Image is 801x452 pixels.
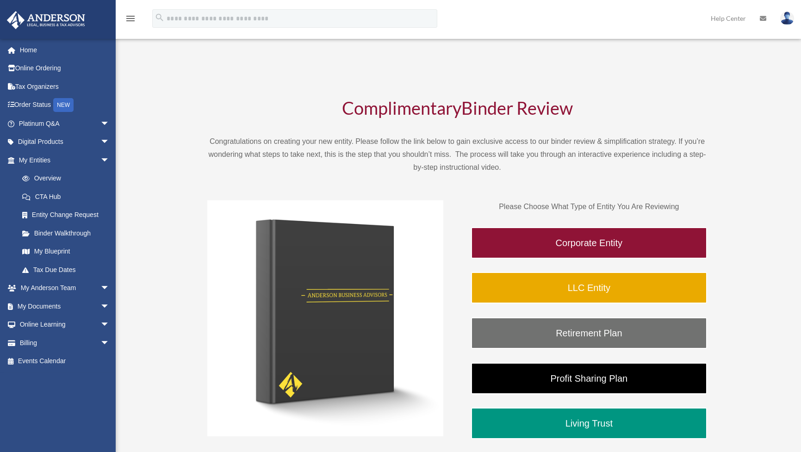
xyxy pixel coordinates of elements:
[471,317,707,349] a: Retirement Plan
[13,260,124,279] a: Tax Due Dates
[6,279,124,297] a: My Anderson Teamarrow_drop_down
[342,97,461,118] span: Complimentary
[6,151,124,169] a: My Entitiesarrow_drop_down
[13,242,124,261] a: My Blueprint
[100,133,119,152] span: arrow_drop_down
[155,12,165,23] i: search
[6,352,124,371] a: Events Calendar
[471,200,707,213] p: Please Choose What Type of Entity You Are Reviewing
[6,96,124,115] a: Order StatusNEW
[471,363,707,394] a: Profit Sharing Plan
[100,279,119,298] span: arrow_drop_down
[13,206,124,224] a: Entity Change Request
[6,77,124,96] a: Tax Organizers
[100,114,119,133] span: arrow_drop_down
[100,316,119,334] span: arrow_drop_down
[6,334,124,352] a: Billingarrow_drop_down
[100,334,119,353] span: arrow_drop_down
[125,16,136,24] a: menu
[6,59,124,78] a: Online Ordering
[471,408,707,439] a: Living Trust
[6,316,124,334] a: Online Learningarrow_drop_down
[13,224,119,242] a: Binder Walkthrough
[6,297,124,316] a: My Documentsarrow_drop_down
[780,12,794,25] img: User Pic
[13,187,124,206] a: CTA Hub
[100,151,119,170] span: arrow_drop_down
[125,13,136,24] i: menu
[4,11,88,29] img: Anderson Advisors Platinum Portal
[471,272,707,303] a: LLC Entity
[207,135,707,174] p: Congratulations on creating your new entity. Please follow the link below to gain exclusive acces...
[471,227,707,259] a: Corporate Entity
[53,98,74,112] div: NEW
[100,297,119,316] span: arrow_drop_down
[13,169,124,188] a: Overview
[6,114,124,133] a: Platinum Q&Aarrow_drop_down
[461,97,573,118] span: Binder Review
[6,41,124,59] a: Home
[6,133,124,151] a: Digital Productsarrow_drop_down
